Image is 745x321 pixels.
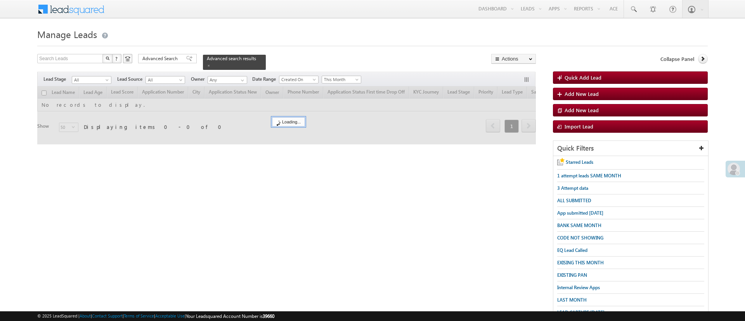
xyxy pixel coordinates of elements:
[565,107,599,113] span: Add New Lead
[117,76,146,83] span: Lead Source
[491,54,536,64] button: Actions
[660,56,694,62] span: Collapse Panel
[263,313,274,319] span: 39660
[565,74,601,81] span: Quick Add Lead
[146,76,183,83] span: All
[207,56,256,61] span: Advanced search results
[208,76,247,84] input: Type to Search
[565,123,593,130] span: Import Lead
[557,297,587,303] span: LAST MONTH
[272,117,305,127] div: Loading...
[557,285,600,290] span: Internal Review Apps
[115,55,119,62] span: ?
[566,159,593,165] span: Starred Leads
[43,76,72,83] span: Lead Stage
[557,235,603,241] span: CODE NOT SHOWING
[557,247,587,253] span: EQ Lead Called
[553,141,708,156] div: Quick Filters
[186,313,274,319] span: Your Leadsquared Account Number is
[37,312,274,320] span: © 2025 LeadSquared | | | | |
[279,76,319,83] a: Created On
[146,76,185,84] a: All
[557,260,604,265] span: EXISING THIS MONTH
[106,56,109,60] img: Search
[124,313,154,318] a: Terms of Service
[80,313,91,318] a: About
[557,173,621,179] span: 1 attempt leads SAME MONTH
[322,76,359,83] span: This Month
[557,309,605,315] span: LEAD CAPTURE [DATE]
[279,76,316,83] span: Created On
[92,313,123,318] a: Contact Support
[252,76,279,83] span: Date Range
[557,222,601,228] span: BANK SAME MONTH
[557,272,587,278] span: EXISTING PAN
[237,76,246,84] a: Show All Items
[557,185,588,191] span: 3 Attempt data
[112,54,121,63] button: ?
[557,210,603,216] span: App submitted [DATE]
[142,55,180,62] span: Advanced Search
[72,76,109,83] span: All
[37,28,97,40] span: Manage Leads
[322,76,361,83] a: This Month
[565,90,599,97] span: Add New Lead
[191,76,208,83] span: Owner
[72,76,111,84] a: All
[557,198,591,203] span: ALL SUBMITTED
[155,313,185,318] a: Acceptable Use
